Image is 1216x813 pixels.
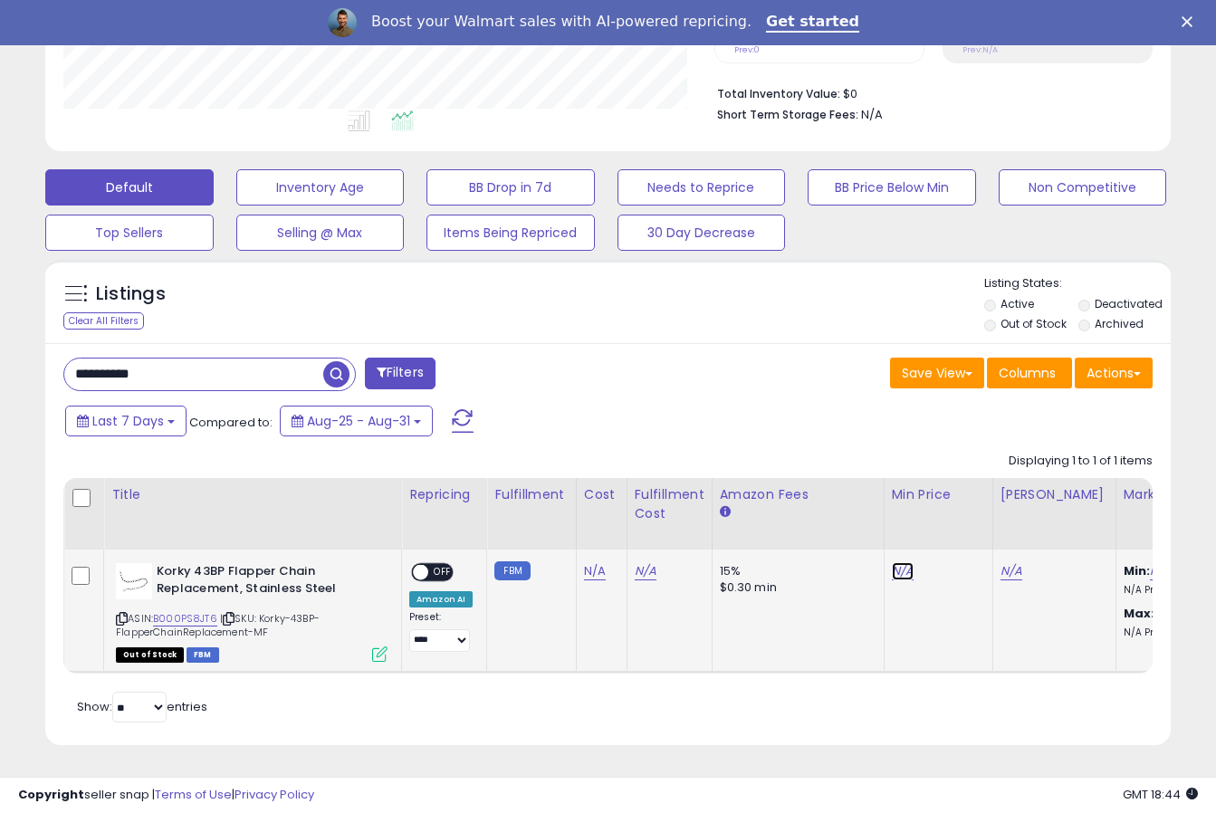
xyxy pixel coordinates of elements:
button: 30 Day Decrease [618,215,786,251]
label: Archived [1095,316,1144,331]
button: Non Competitive [999,169,1167,206]
label: Out of Stock [1001,316,1067,331]
b: Korky 43BP Flapper Chain Replacement, Stainless Steel [157,563,377,601]
b: Max: [1124,605,1155,622]
div: Close [1182,16,1200,27]
small: Amazon Fees. [720,504,731,521]
b: Total Inventory Value: [717,86,840,101]
strong: Copyright [18,786,84,803]
b: Short Term Storage Fees: [717,107,858,122]
span: 2025-09-9 18:44 GMT [1123,786,1198,803]
div: Fulfillment Cost [635,485,704,523]
span: FBM [187,647,219,663]
div: Fulfillment [494,485,568,504]
span: Compared to: [189,414,273,431]
div: [PERSON_NAME] [1001,485,1108,504]
span: Show: entries [77,698,207,715]
a: Terms of Use [155,786,232,803]
small: FBM [494,561,530,580]
span: All listings that are currently out of stock and unavailable for purchase on Amazon [116,647,184,663]
div: Clear All Filters [63,312,144,330]
div: Amazon Fees [720,485,876,504]
div: Amazon AI [409,591,473,607]
label: Deactivated [1095,296,1163,311]
div: ASIN: [116,563,388,660]
button: Selling @ Max [236,215,405,251]
a: N/A [892,562,914,580]
a: Privacy Policy [235,786,314,803]
b: Min: [1124,562,1151,579]
h5: Listings [96,282,166,307]
div: Preset: [409,611,473,652]
div: Cost [584,485,619,504]
div: Repricing [409,485,479,504]
p: Listing States: [984,275,1171,292]
img: Profile image for Adrian [328,8,357,37]
button: BB Drop in 7d [426,169,595,206]
a: B000PS8JT6 [153,611,217,626]
span: N/A [861,106,883,123]
span: | SKU: Korky-43BP-FlapperChainReplacement-MF [116,611,320,638]
button: Aug-25 - Aug-31 [280,406,433,436]
span: OFF [428,565,457,580]
a: Get started [766,13,859,33]
button: Actions [1075,358,1153,388]
a: N/A [584,562,606,580]
span: Aug-25 - Aug-31 [307,412,410,430]
button: Columns [987,358,1072,388]
div: Min Price [892,485,985,504]
small: Prev: N/A [962,44,998,55]
img: 31aKzBDAxjL._SL40_.jpg [116,563,152,599]
span: Last 7 Days [92,412,164,430]
div: Boost your Walmart sales with AI-powered repricing. [371,13,752,31]
li: $0 [717,81,1139,103]
button: Inventory Age [236,169,405,206]
button: Save View [890,358,984,388]
div: $0.30 min [720,579,870,596]
small: Prev: 0 [734,44,760,55]
a: N/A [635,562,656,580]
a: N/A [1150,562,1172,580]
button: BB Price Below Min [808,169,976,206]
button: Items Being Repriced [426,215,595,251]
div: Title [111,485,394,504]
div: seller snap | | [18,787,314,804]
label: Active [1001,296,1034,311]
div: 15% [720,563,870,579]
span: Columns [999,364,1056,382]
button: Default [45,169,214,206]
a: N/A [1001,562,1022,580]
button: Last 7 Days [65,406,187,436]
button: Filters [365,358,436,389]
button: Top Sellers [45,215,214,251]
button: Needs to Reprice [618,169,786,206]
div: Displaying 1 to 1 of 1 items [1009,453,1153,470]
